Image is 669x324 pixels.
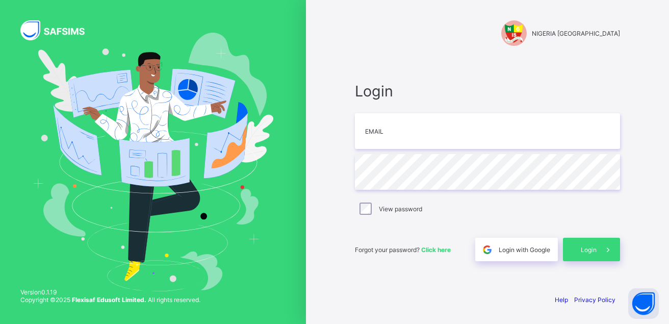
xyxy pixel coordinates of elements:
a: Help [555,296,568,304]
span: NIGERIA [GEOGRAPHIC_DATA] [532,30,620,37]
span: Login [355,82,620,100]
img: google.396cfc9801f0270233282035f929180a.svg [481,244,493,256]
span: Copyright © 2025 All rights reserved. [20,296,200,304]
img: Hero Image [33,33,273,292]
img: SAFSIMS Logo [20,20,97,40]
button: Open asap [628,288,659,319]
span: Login with Google [499,246,550,254]
a: Privacy Policy [574,296,615,304]
label: View password [379,205,422,213]
a: Click here [421,246,451,254]
strong: Flexisaf Edusoft Limited. [72,296,146,304]
span: Login [581,246,597,254]
span: Forgot your password? [355,246,451,254]
span: Version 0.1.19 [20,288,200,296]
